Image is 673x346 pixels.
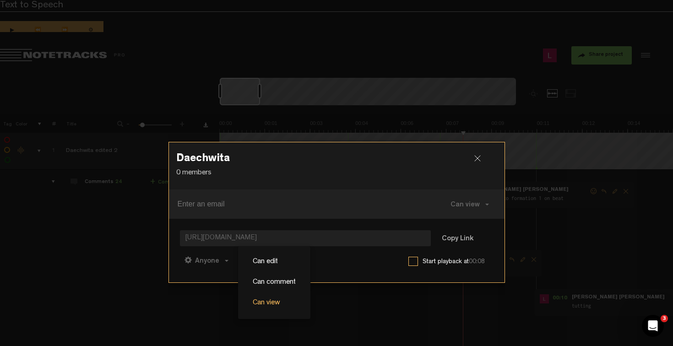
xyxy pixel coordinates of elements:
iframe: Intercom live chat [642,315,664,337]
span: Anyone [195,258,219,265]
span: 3 [661,315,668,322]
button: Anyone [180,249,233,271]
span: Can view [450,201,480,209]
p: 0 members [176,168,497,178]
a: Can view [244,297,305,310]
span: [URL][DOMAIN_NAME] [180,230,431,246]
input: Enter an email [178,197,429,211]
button: Copy Link [433,230,483,248]
a: Can edit [244,255,305,269]
h3: Daechwita [176,153,497,168]
button: Can comment [235,249,300,271]
span: 00:08 [469,259,485,265]
a: Can comment [244,276,305,289]
button: Can view [441,193,498,215]
label: Start playback at [423,257,494,266]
